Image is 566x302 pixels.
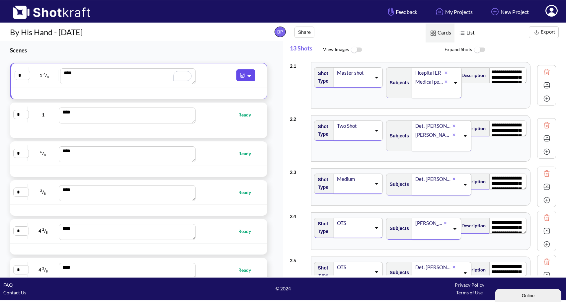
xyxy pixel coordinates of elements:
span: Subjects [386,223,409,234]
span: Ready [238,150,258,157]
img: Trash Icon [542,169,552,179]
span: Feedback [386,8,417,16]
img: ToggleOff Icon [349,43,364,57]
span: Shot Type [314,218,331,237]
div: Det. [PERSON_NAME] [415,121,452,130]
img: Expand Icon [542,270,552,280]
div: [PERSON_NAME] [415,219,444,228]
span: 2 [42,266,44,270]
img: Trash Icon [542,120,552,130]
span: 8 [46,269,48,273]
span: Ready [238,111,258,118]
span: Description [458,220,486,231]
span: 2 [42,227,44,231]
span: Shot Type [314,68,331,87]
img: Expand Icon [542,80,552,90]
img: Expand Icon [542,133,552,143]
span: Ready [238,189,258,196]
img: Add Icon [489,6,501,17]
span: 8 [44,153,46,157]
div: 2 . 5 [290,253,308,264]
img: Expand Icon [542,226,552,236]
div: Det. [PERSON_NAME] [415,175,452,184]
img: Trash Icon [542,213,552,223]
span: Description [458,123,486,134]
img: Home Icon [434,6,445,17]
img: Pdf Icon [238,71,247,80]
div: 2 . 1 [290,59,308,70]
img: List Icon [458,29,466,38]
button: Export [529,26,559,38]
span: BP [275,27,286,37]
span: 4 / [29,264,57,275]
span: / [29,148,57,159]
div: [PERSON_NAME] [415,130,452,139]
img: Expand Icon [542,182,552,192]
div: Two Shot [336,121,371,130]
img: Add Icon [542,94,552,104]
a: My Projects [429,3,478,21]
div: Terms of Use [376,289,563,296]
div: 2 . 2 [290,112,308,123]
img: Export Icon [532,28,541,37]
span: / [29,187,57,197]
span: 8 [46,230,48,234]
img: Add Icon [542,195,552,205]
span: 7 [43,72,45,76]
iframe: chat widget [495,287,563,302]
div: OTS [336,219,371,228]
span: Subjects [386,77,409,88]
span: Shot Type [314,263,331,281]
span: Shot Type [314,121,331,140]
span: Shot Type [314,174,331,193]
span: Ready [238,227,258,235]
a: Contact Us [3,290,26,295]
span: Ready [238,266,258,274]
div: 2 . 3 [290,165,308,176]
span: 1 [29,111,57,118]
span: 13 Shots [290,41,323,59]
div: Privacy Policy [376,281,563,289]
span: Description [458,176,486,187]
img: Card Icon [429,29,438,38]
span: 2 [40,189,42,192]
div: Medical personnel [415,77,445,86]
div: Medium [336,175,371,184]
span: Description [458,264,486,275]
button: Share [294,27,314,38]
textarea: To enrich screen reader interactions, please activate Accessibility in Grammarly extension settings [60,68,196,84]
img: Add Icon [542,147,552,157]
span: © 2024 [190,285,376,292]
a: New Project [484,3,534,21]
div: OTS [336,263,371,272]
span: 6 [40,150,42,154]
span: View Images [323,43,445,57]
div: Hospital ER [415,68,445,77]
img: Hand Icon [386,6,396,17]
span: List [454,24,478,42]
div: 2 . 4 [290,209,308,220]
span: Subjects [386,130,409,141]
div: Master shot [336,68,371,77]
span: 8 [47,75,49,79]
div: Det. [PERSON_NAME] [415,263,452,272]
span: Cards [426,24,454,42]
span: 8 [44,191,46,195]
a: FAQ [3,282,13,288]
span: Subjects [386,267,409,278]
img: Trash Icon [542,67,552,77]
h3: Scenes [10,46,267,54]
span: Description [458,70,486,81]
img: Trash Icon [542,257,552,267]
span: Subjects [386,179,409,190]
img: ToggleOff Icon [472,43,487,57]
span: Expand Shots [445,43,566,57]
span: 1 / [31,70,58,81]
img: Add Icon [542,239,552,249]
span: 4 / [29,226,57,236]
